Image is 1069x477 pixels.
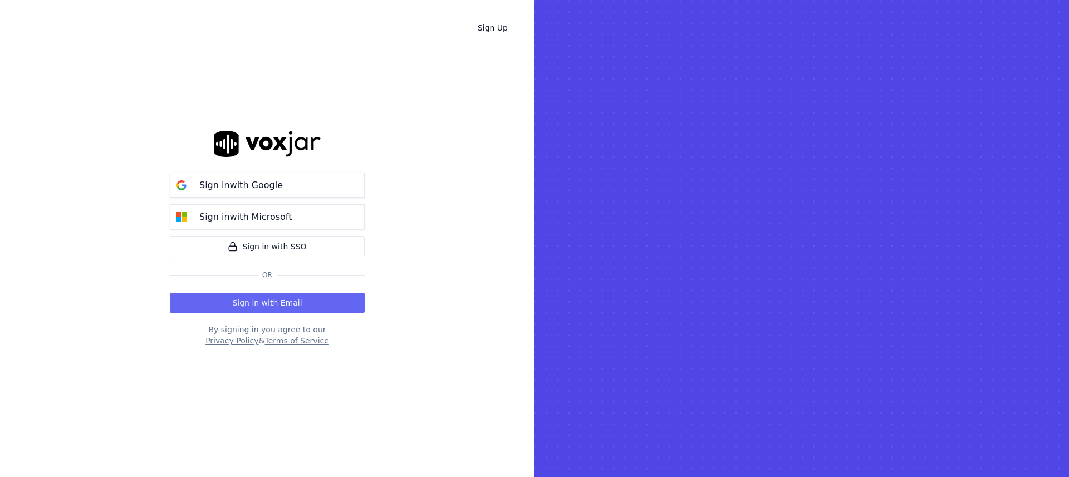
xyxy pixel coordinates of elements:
[170,173,365,198] button: Sign inwith Google
[258,271,277,279] span: Or
[170,236,365,257] a: Sign in with SSO
[170,293,365,313] button: Sign in with Email
[170,206,193,228] img: microsoft Sign in button
[199,210,292,224] p: Sign in with Microsoft
[170,174,193,196] img: google Sign in button
[264,335,328,346] button: Terms of Service
[170,204,365,229] button: Sign inwith Microsoft
[469,18,517,38] a: Sign Up
[170,324,365,346] div: By signing in you agree to our &
[199,179,283,192] p: Sign in with Google
[214,131,321,157] img: logo
[205,335,258,346] button: Privacy Policy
